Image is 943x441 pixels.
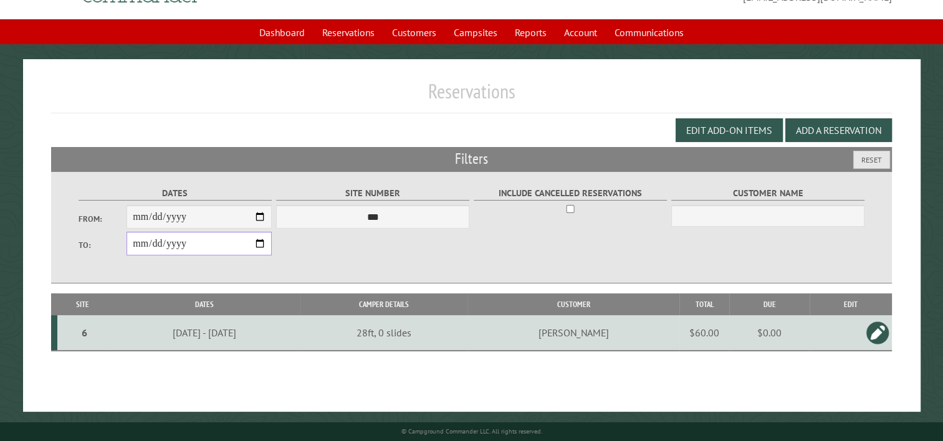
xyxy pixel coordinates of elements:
[252,21,312,44] a: Dashboard
[557,21,605,44] a: Account
[607,21,691,44] a: Communications
[785,118,892,142] button: Add a Reservation
[79,239,127,251] label: To:
[300,315,468,351] td: 28ft, 0 slides
[853,151,890,169] button: Reset
[729,315,810,351] td: $0.00
[467,315,679,351] td: [PERSON_NAME]
[62,326,106,339] div: 6
[79,186,272,201] label: Dates
[810,293,892,315] th: Edit
[385,21,444,44] a: Customers
[507,21,554,44] a: Reports
[315,21,382,44] a: Reservations
[51,147,892,171] h2: Filters
[729,293,810,315] th: Due
[676,118,783,142] button: Edit Add-on Items
[679,315,729,351] td: $60.00
[401,427,542,435] small: © Campground Commander LLC. All rights reserved.
[474,186,668,201] label: Include Cancelled Reservations
[57,293,108,315] th: Site
[671,186,865,201] label: Customer Name
[446,21,505,44] a: Campsites
[108,293,300,315] th: Dates
[276,186,470,201] label: Site Number
[467,293,679,315] th: Customer
[110,326,299,339] div: [DATE] - [DATE]
[51,79,892,113] h1: Reservations
[300,293,468,315] th: Camper Details
[79,213,127,225] label: From:
[679,293,729,315] th: Total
